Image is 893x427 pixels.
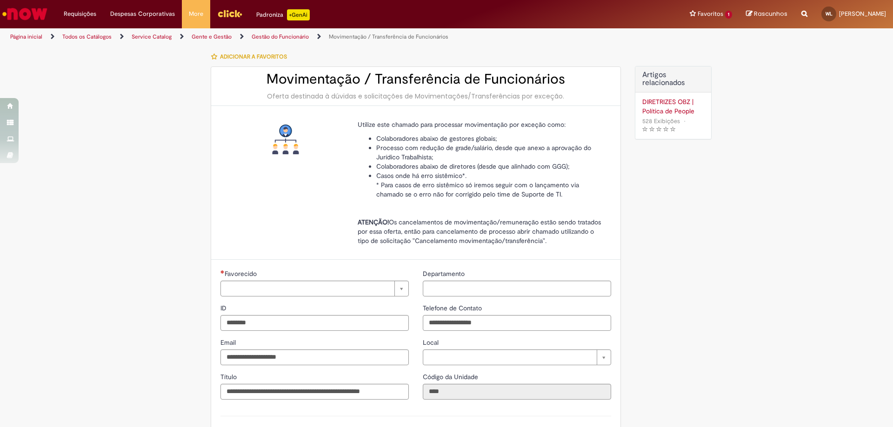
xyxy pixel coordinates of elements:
a: DIRETRIZES OBZ | Política de People [642,97,704,116]
a: Limpar campo Local [423,349,611,365]
span: Os cancelamentos de movimentação/remuneração estão sendo tratados por essa oferta, então para can... [358,218,601,245]
span: Colaboradores abaixo de diretores (desde que alinhado com GGG); [376,162,570,171]
span: Necessários [220,270,225,274]
input: Telefone de Contato [423,315,611,331]
span: Adicionar a Favoritos [220,53,287,60]
span: Favoritos [698,9,723,19]
div: Padroniza [256,9,310,20]
button: Adicionar a Favoritos [211,47,292,66]
input: ID [220,315,409,331]
a: Todos os Catálogos [62,33,112,40]
span: * Para casos de erro sistêmico só iremos seguir com o lançamento via chamado se o erro não for co... [376,181,579,198]
input: Departamento [423,281,611,296]
a: Movimentação / Transferência de Funcionários [329,33,448,40]
a: Service Catalog [132,33,172,40]
strong: ATENÇÃO! [358,218,389,226]
h3: Artigos relacionados [642,71,704,87]
span: Colaboradores abaixo de gestores globais; [376,134,497,143]
img: ServiceNow [1,5,49,23]
span: Departamento [423,269,466,278]
a: Rascunhos [746,10,787,19]
p: +GenAi [287,9,310,20]
input: Título [220,384,409,400]
input: Email [220,349,409,365]
span: WL [826,11,833,17]
input: Código da Unidade [423,384,611,400]
a: Gente e Gestão [192,33,232,40]
span: Título [220,373,239,381]
span: Requisições [64,9,96,19]
span: Rascunhos [754,9,787,18]
span: Processo com redução de grade/salário, desde que anexo a aprovação do Jurídico Trabalhista; [376,144,591,161]
span: Utilize este chamado para processar movimentação por exceção como: [358,120,566,129]
span: More [189,9,203,19]
img: click_logo_yellow_360x200.png [217,7,242,20]
span: ID [220,304,228,312]
a: Limpar campo Favorecido [220,281,409,296]
span: Email [220,338,238,347]
span: Telefone de Contato [423,304,484,312]
label: Somente leitura - Código da Unidade [423,372,480,381]
span: Somente leitura - Código da Unidade [423,373,480,381]
img: Movimentação / Transferência de Funcionários [271,125,300,154]
div: Oferta destinada à dúvidas e solicitações de Movimentações/Transferências por exceção. [220,92,611,101]
a: Gestão do Funcionário [252,33,309,40]
span: Casos onde há erro sistêmico*. [376,171,466,180]
span: Despesas Corporativas [110,9,175,19]
span: Necessários - Favorecido [225,269,259,278]
span: 1 [725,11,732,19]
ul: Trilhas de página [7,28,588,46]
span: 528 Exibições [642,117,680,125]
span: Local [423,338,440,347]
h2: Movimentação / Transferência de Funcionários [220,72,611,87]
span: • [682,115,687,127]
span: [PERSON_NAME] [839,10,886,18]
a: Página inicial [10,33,42,40]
